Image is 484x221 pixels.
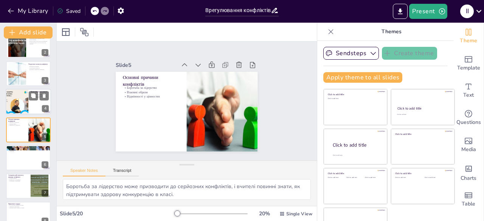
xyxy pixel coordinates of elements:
[28,69,48,70] p: Важливість вирішення конфліктів
[6,5,51,17] button: My Library
[328,172,382,175] div: Click to add title
[425,177,448,179] div: Click to add text
[127,62,185,86] p: Основні причини конфліктів
[409,4,447,19] button: Present
[8,178,28,179] p: Негайна реакція
[453,50,484,77] div: Add ready made slides
[463,91,474,99] span: Text
[126,77,182,93] p: Взаємні образи
[461,174,476,182] span: Charts
[457,64,480,72] span: Template
[453,131,484,159] div: Add images, graphics, shapes or video
[6,145,51,170] div: https://cdn.sendsteps.com/images/logo/sendsteps_logo_white.pnghttps://cdn.sendsteps.com/images/lo...
[28,42,48,45] p: Конфлікти можуть бути ресурсом для розвитку
[333,142,381,148] div: Click to add title
[395,177,419,179] div: Click to add text
[31,95,49,97] p: Внутрішньоособистісні конфлікти
[60,26,72,38] div: Layout
[31,91,49,93] p: Типи конфліктів у школі
[8,207,48,209] p: Використовуйте активне слухання
[205,5,270,16] input: Insert title
[328,177,345,179] div: Click to add text
[42,77,48,84] div: 3
[8,147,48,149] p: Моделі поведінки у конфлікті
[382,47,437,60] button: Create theme
[63,179,311,200] textarea: Боротьба за лідерство може призводити до серйозних конфліктів, і вчителі повинні знати, як підтри...
[124,48,185,67] div: Slide 5
[337,23,446,41] p: Themes
[460,37,477,45] span: Theme
[8,123,26,125] p: Взаємні образи
[333,155,380,156] div: Click to add body
[42,190,48,196] div: 7
[6,61,51,86] div: https://cdn.sendsteps.com/images/logo/sendsteps_logo_white.pnghttps://cdn.sendsteps.com/images/lo...
[29,91,38,100] button: Duplicate Slide
[28,66,48,68] p: Визначення конфлікту
[40,91,49,100] button: Delete Slide
[31,97,49,98] p: Групові конфлікти
[28,67,48,69] p: Різні форми конфліктів
[255,210,273,217] div: 20 %
[8,181,28,182] p: Колективне обговорення
[453,77,484,104] div: Add text boxes
[8,148,48,150] p: Суперництво
[365,177,382,179] div: Click to add text
[462,200,475,208] span: Table
[323,47,379,60] button: Sendsteps
[6,173,51,198] div: https://cdn.sendsteps.com/images/logo/sendsteps_logo_white.pnghttps://cdn.sendsteps.com/images/lo...
[453,186,484,213] div: Add a table
[453,104,484,131] div: Get real-time input from your audience
[8,202,48,205] p: Практичні поради
[460,4,474,19] button: I I
[460,5,474,18] div: I I
[393,4,408,19] button: Export to PowerPoint
[8,204,48,206] p: Не з’ясовуйте конфлікт публічно
[328,98,382,100] div: Click to add text
[57,8,81,15] div: Saved
[42,161,48,168] div: 6
[28,40,48,42] p: Вчителі мають бути готові до конфліктів
[125,81,181,97] p: Відмінності у цінностях
[28,63,48,65] p: Теоретичні аспекти конфлікту
[80,28,89,37] span: Position
[6,89,51,114] div: https://cdn.sendsteps.com/images/logo/sendsteps_logo_white.pnghttps://cdn.sendsteps.com/images/lo...
[42,133,48,140] div: 5
[8,118,26,122] p: Основні причини конфліктів
[456,118,481,127] span: Questions
[105,168,139,176] button: Transcript
[323,72,402,83] button: Apply theme to all slides
[6,117,51,142] div: https://cdn.sendsteps.com/images/logo/sendsteps_logo_white.pnghttps://cdn.sendsteps.com/images/lo...
[42,49,48,56] div: 2
[8,122,26,123] p: Боротьба за лідерство
[395,132,449,135] div: Click to add title
[6,33,51,58] div: 2
[4,26,53,39] button: Add slide
[60,210,175,217] div: Slide 5 / 20
[8,150,48,151] p: Пристосування
[63,168,105,176] button: Speaker Notes
[31,94,49,95] p: Міжособистісні конфлікти
[328,93,382,96] div: Click to add title
[8,179,28,181] p: Виявлення суті конфлікту
[8,206,48,207] p: Зберігайте нейтралітет
[453,23,484,50] div: Change the overall theme
[397,114,447,116] div: Click to add text
[397,106,448,111] div: Click to add title
[286,211,312,217] span: Single View
[8,124,26,126] p: Відмінності у цінностях
[346,177,363,179] div: Click to add text
[8,151,48,153] p: Співпраця
[8,174,28,178] p: Алгоритм дій учителя у випадку конфлікту
[395,172,449,175] div: Click to add title
[127,73,183,89] p: Боротьба за лідерство
[453,159,484,186] div: Add charts and graphs
[28,38,48,40] p: Конфлікти можуть виникати через непорозуміння
[461,145,476,154] span: Media
[42,105,49,112] div: 4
